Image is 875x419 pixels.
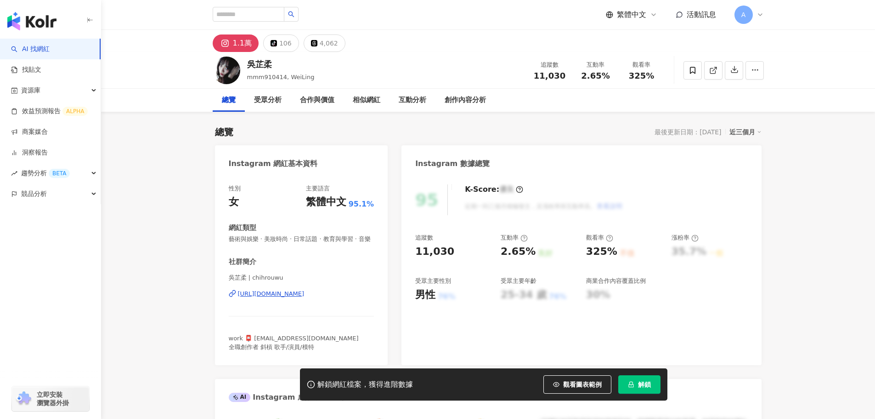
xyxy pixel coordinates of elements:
span: 立即安裝 瀏覽器外掛 [37,390,69,407]
button: 解鎖 [618,375,660,394]
span: lock [628,381,634,388]
div: 女 [229,195,239,209]
div: 追蹤數 [415,234,433,242]
div: 互動分析 [399,95,426,106]
div: 2.65% [501,245,536,259]
div: 最後更新日期：[DATE] [655,128,721,136]
div: 男性 [415,288,435,302]
div: 受眾主要性別 [415,277,451,285]
a: 效益預測報告ALPHA [11,107,88,116]
div: 主要語言 [306,184,330,193]
div: 4,062 [320,37,338,50]
div: 創作內容分析 [445,95,486,106]
div: 受眾分析 [254,95,282,106]
a: 找貼文 [11,65,41,75]
button: 106 [263,34,299,52]
div: 325% [586,245,617,259]
div: 網紅類型 [229,223,256,233]
div: K-Score : [465,184,523,195]
div: BETA [49,169,70,178]
a: 洞察報告 [11,148,48,157]
div: 追蹤數 [532,60,567,69]
div: 繁體中文 [306,195,346,209]
div: 觀看率 [624,60,659,69]
span: 資源庫 [21,80,40,101]
img: KOL Avatar [213,57,240,84]
div: 近三個月 [729,126,762,138]
div: 11,030 [415,245,454,259]
div: 觀看率 [586,234,613,242]
span: search [288,11,294,17]
div: 解鎖網紅檔案，獲得進階數據 [317,380,413,390]
span: 趨勢分析 [21,163,70,184]
div: 互動率 [501,234,528,242]
div: 性別 [229,184,241,193]
span: 2.65% [581,71,610,80]
span: 325% [629,71,655,80]
img: chrome extension [15,391,33,406]
span: A [741,10,746,20]
div: 商業合作內容覆蓋比例 [586,277,646,285]
a: searchAI 找網紅 [11,45,50,54]
span: 11,030 [534,71,565,80]
span: 繁體中文 [617,10,646,20]
span: mmm910414, WeiLing [247,74,315,80]
span: 吳芷柔 | chihrouwu [229,274,374,282]
div: 合作與價值 [300,95,334,106]
span: 活動訊息 [687,10,716,19]
span: rise [11,170,17,177]
span: work 📮 [EMAIL_ADDRESS][DOMAIN_NAME] 全職創作者 斜槓 歌手/演員/模特 [229,335,359,350]
a: 商案媒合 [11,127,48,137]
div: 相似網紅 [353,95,380,106]
button: 觀看圖表範例 [543,375,611,394]
div: 1.1萬 [233,37,252,50]
div: Instagram 數據總覽 [415,159,490,169]
span: 藝術與娛樂 · 美妝時尚 · 日常話題 · 教育與學習 · 音樂 [229,235,374,243]
div: 漲粉率 [672,234,699,242]
div: 總覽 [215,126,233,138]
div: 受眾主要年齡 [501,277,536,285]
button: 1.1萬 [213,34,259,52]
span: 95.1% [349,199,374,209]
a: chrome extension立即安裝 瀏覽器外掛 [12,386,89,411]
div: [URL][DOMAIN_NAME] [238,290,305,298]
img: logo [7,12,56,30]
div: 總覽 [222,95,236,106]
span: 觀看圖表範例 [563,381,602,388]
div: 互動率 [578,60,613,69]
div: 社群簡介 [229,257,256,267]
div: 吳芷柔 [247,58,315,70]
button: 4,062 [304,34,345,52]
span: 解鎖 [638,381,651,388]
span: 競品分析 [21,184,47,204]
div: 106 [279,37,292,50]
div: Instagram 網紅基本資料 [229,159,318,169]
a: [URL][DOMAIN_NAME] [229,290,374,298]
